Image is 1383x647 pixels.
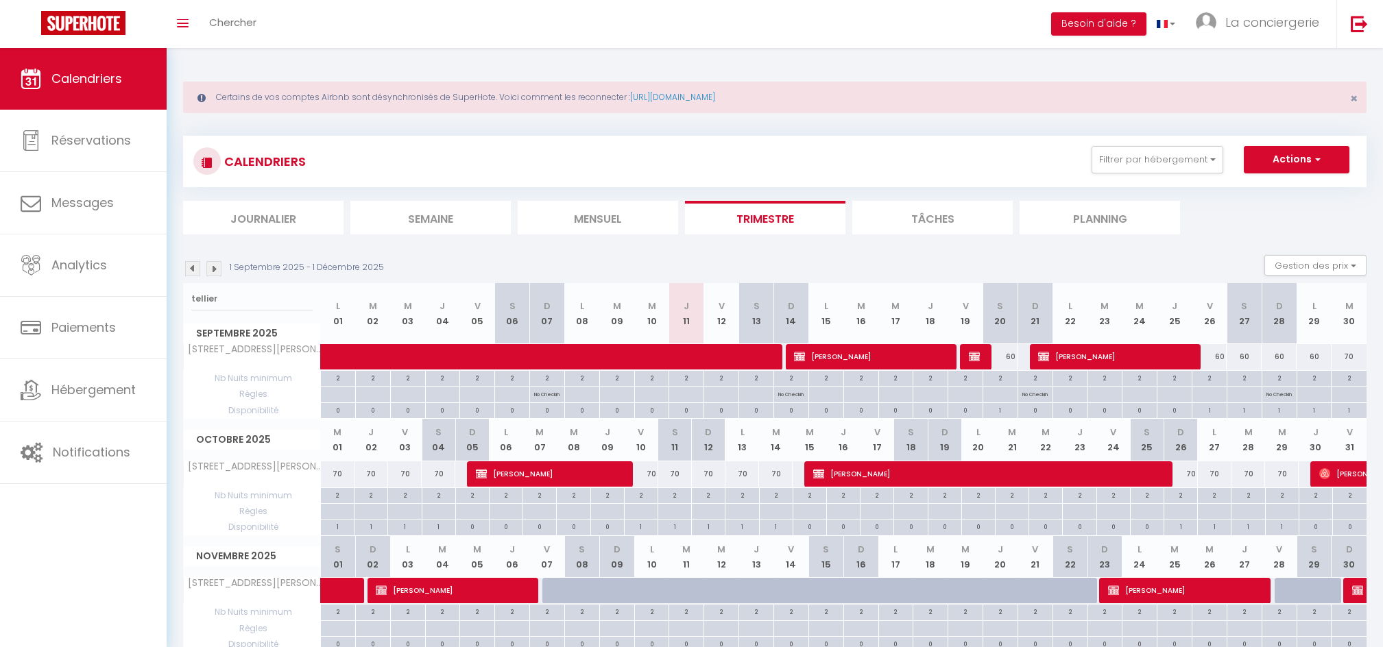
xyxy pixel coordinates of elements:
div: 2 [1088,371,1122,384]
abbr: S [908,426,914,439]
th: 12 [692,419,725,461]
div: 2 [1299,488,1332,501]
span: Règles [184,504,320,519]
th: 14 [773,283,808,344]
span: Règles [184,387,320,402]
div: 0 [495,403,529,416]
div: 70 [1164,461,1198,487]
div: 2 [565,371,599,384]
div: 2 [426,371,460,384]
div: 2 [1192,371,1227,384]
div: 2 [793,488,826,501]
div: 2 [658,488,691,501]
th: 15 [793,419,826,461]
th: 21 [1018,283,1053,344]
th: 03 [388,419,422,461]
abbr: D [544,300,551,313]
button: Besoin d'aide ? [1051,12,1146,36]
th: 07 [523,419,557,461]
th: 13 [725,419,759,461]
th: 25 [1130,419,1164,461]
div: 1 [321,520,354,533]
span: [PERSON_NAME] [376,577,527,603]
th: 09 [590,419,624,461]
div: 1 [422,520,455,533]
abbr: J [368,426,374,439]
th: 03 [390,283,425,344]
abbr: M [613,300,621,313]
th: 29 [1265,419,1299,461]
abbr: L [336,300,340,313]
input: Rechercher un logement... [191,286,313,311]
span: Hébergement [51,381,136,398]
div: 0 [704,403,738,416]
th: 08 [564,283,599,344]
div: 2 [1262,371,1297,384]
div: 0 [844,403,878,416]
div: 2 [1122,371,1157,384]
abbr: L [1312,300,1316,313]
span: Notifications [53,443,130,461]
div: 1 [692,520,725,533]
th: 18 [894,419,928,461]
div: 0 [879,403,913,416]
span: [STREET_ADDRESS][PERSON_NAME] étage · F3 rénové - proche gare [186,461,323,472]
abbr: M [857,300,865,313]
th: 01 [321,419,354,461]
div: 2 [760,488,793,501]
th: 24 [1096,419,1130,461]
button: Gestion des prix [1264,255,1367,276]
th: 20 [961,419,995,461]
div: Certains de vos comptes Airbnb sont désynchronisés de SuperHote. Voici comment les reconnecter : [183,82,1367,113]
li: Semaine [350,201,511,234]
div: 0 [565,403,599,416]
abbr: M [1135,300,1144,313]
div: 2 [422,488,455,501]
li: Tâches [852,201,1013,234]
span: × [1350,90,1358,107]
div: 70 [759,461,793,487]
p: No Checkin [1266,387,1292,400]
abbr: V [1347,426,1353,439]
div: 2 [879,371,913,384]
div: 2 [523,488,556,501]
div: 1 [1227,403,1262,416]
div: 1 [1332,403,1367,416]
th: 19 [928,419,961,461]
abbr: D [1032,300,1039,313]
div: 2 [388,488,421,501]
abbr: M [404,300,412,313]
div: 2 [321,488,354,501]
div: 2 [669,371,703,384]
th: 11 [669,283,704,344]
th: 21 [996,419,1029,461]
abbr: S [754,300,760,313]
span: [PERSON_NAME] [794,343,946,369]
th: 25 [1157,283,1192,344]
th: 02 [355,283,390,344]
span: Septembre 2025 [184,323,320,343]
th: 23 [1063,419,1096,461]
abbr: M [891,300,900,313]
span: Chercher [209,15,256,29]
div: 60 [1262,344,1297,369]
abbr: M [369,300,377,313]
div: 70 [1198,461,1231,487]
th: 07 [530,283,565,344]
abbr: M [648,300,656,313]
div: 0 [809,403,843,416]
div: 2 [1053,371,1087,384]
li: Mensuel [518,201,678,234]
abbr: J [1172,300,1177,313]
span: Réservations [51,132,131,149]
div: 0 [1088,403,1122,416]
span: Paiements [51,319,116,336]
th: 14 [759,419,793,461]
div: 1 [354,520,387,533]
div: 0 [391,403,425,416]
th: 10 [634,283,669,344]
div: 2 [1131,488,1164,501]
div: 2 [1231,488,1264,501]
abbr: V [963,300,969,313]
div: 2 [354,488,387,501]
